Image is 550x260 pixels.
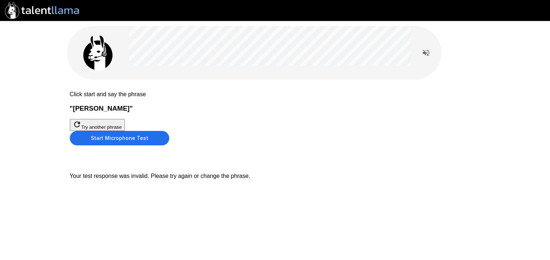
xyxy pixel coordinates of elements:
button: Start Microphone Test [70,131,169,145]
button: Try another phrase [70,119,125,131]
img: llama_clean.png [80,35,116,71]
button: Read questions aloud [419,46,433,60]
h3: " [PERSON_NAME] " [70,105,481,112]
p: Your test response was invalid. Please try again or change the phrase. [70,173,481,179]
p: Click start and say the phrase [70,91,481,98]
